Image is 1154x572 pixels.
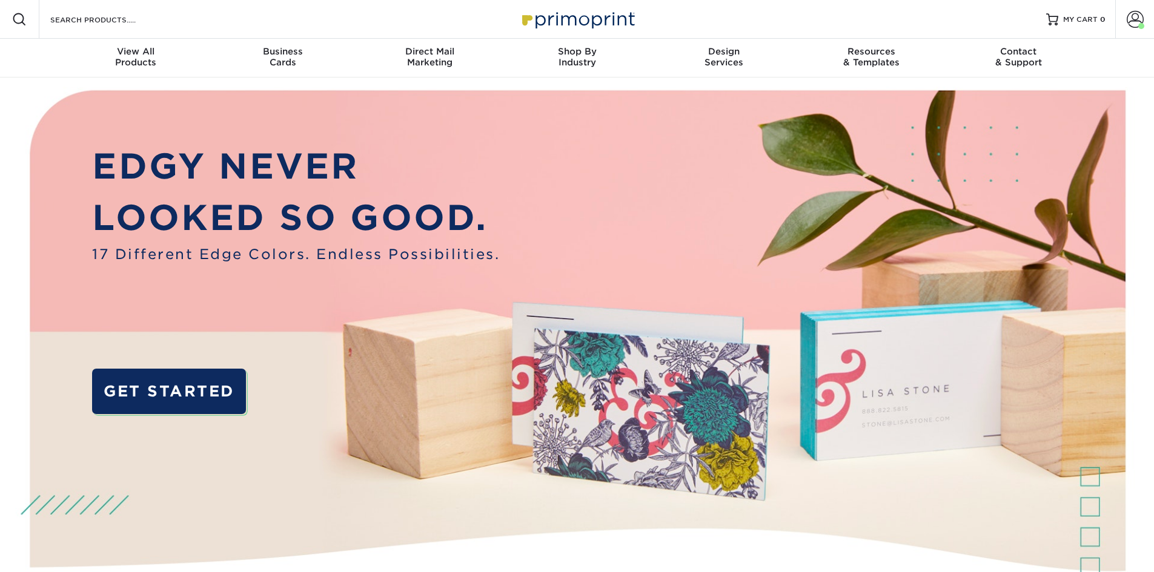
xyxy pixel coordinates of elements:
div: Industry [503,46,651,68]
div: Cards [209,46,356,68]
a: Direct MailMarketing [356,39,503,77]
span: MY CART [1063,15,1098,25]
div: Marketing [356,46,503,68]
a: BusinessCards [209,39,356,77]
span: Direct Mail [356,46,503,57]
img: Primoprint [517,6,638,32]
a: View AllProducts [62,39,210,77]
div: & Templates [798,46,945,68]
span: Design [651,46,798,57]
a: Shop ByIndustry [503,39,651,77]
a: GET STARTED [92,369,245,414]
span: Shop By [503,46,651,57]
p: EDGY NEVER [92,140,500,192]
span: Contact [945,46,1092,57]
span: Resources [798,46,945,57]
span: 17 Different Edge Colors. Endless Possibilities. [92,244,500,265]
a: Contact& Support [945,39,1092,77]
a: Resources& Templates [798,39,945,77]
div: Services [651,46,798,68]
div: Products [62,46,210,68]
a: DesignServices [651,39,798,77]
p: LOOKED SO GOOD. [92,192,500,244]
div: & Support [945,46,1092,68]
input: SEARCH PRODUCTS..... [49,12,167,27]
span: View All [62,46,210,57]
span: Business [209,46,356,57]
span: 0 [1100,15,1106,24]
